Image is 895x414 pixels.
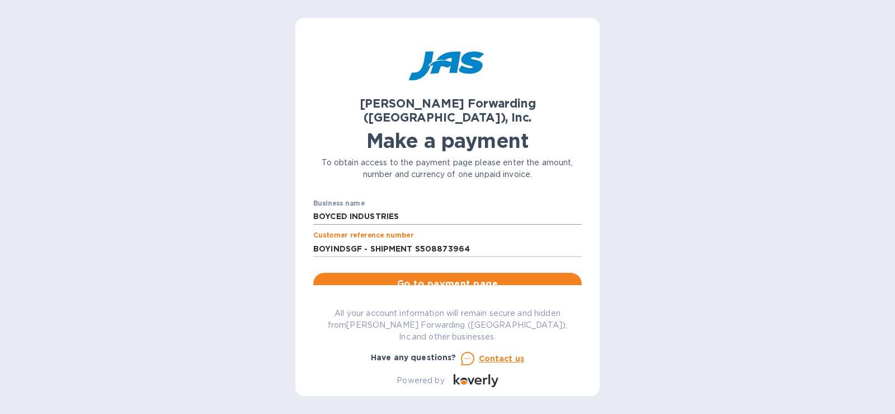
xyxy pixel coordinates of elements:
label: Customer reference number [313,232,413,239]
label: Business name [313,200,365,207]
p: Powered by [397,375,444,387]
p: To obtain access to the payment page please enter the amount, number and currency of one unpaid i... [313,157,582,180]
input: Enter customer reference number [313,240,582,257]
b: Have any questions? [371,353,456,362]
input: Enter business name [313,208,582,225]
u: Contact us [479,354,525,363]
b: [PERSON_NAME] Forwarding ([GEOGRAPHIC_DATA]), Inc. [360,96,536,124]
span: Go to payment page [322,277,573,291]
button: Go to payment page [313,273,582,295]
p: All your account information will remain secure and hidden from [PERSON_NAME] Forwarding ([GEOGRA... [313,308,582,343]
h1: Make a payment [313,129,582,152]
